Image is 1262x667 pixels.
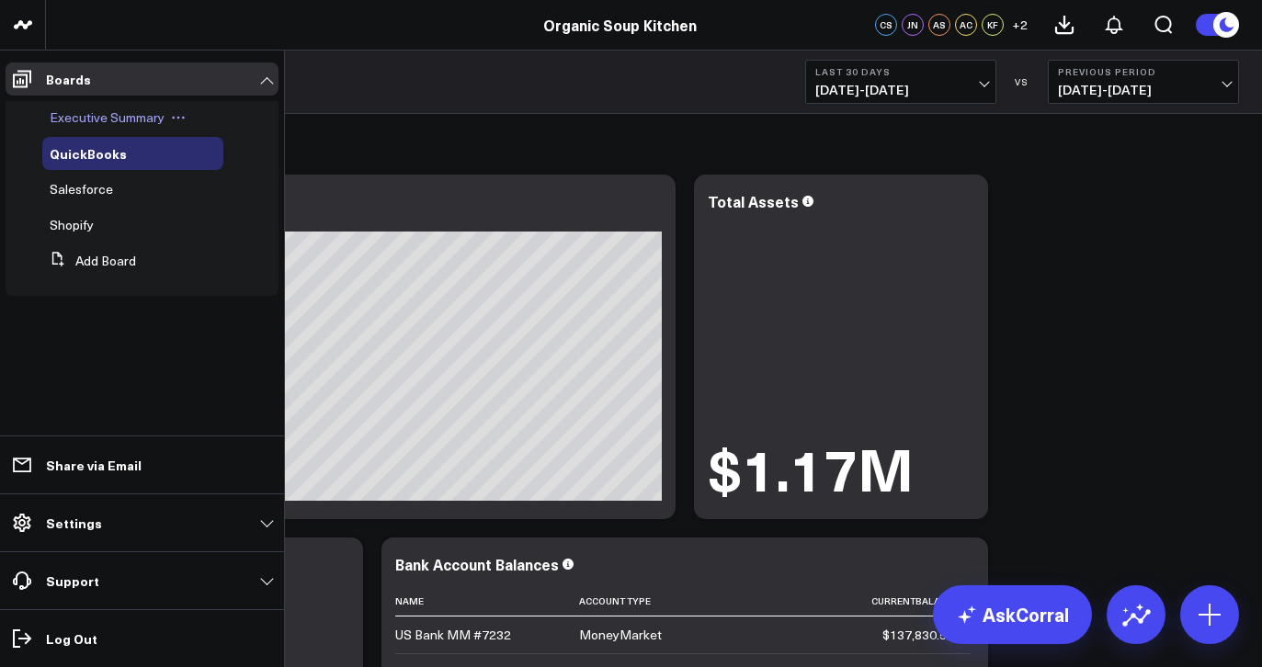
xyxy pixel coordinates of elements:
[955,14,977,36] div: AC
[543,15,697,35] a: Organic Soup Kitchen
[1048,60,1239,104] button: Previous Period[DATE]-[DATE]
[1058,66,1229,77] b: Previous Period
[50,216,94,233] span: Shopify
[579,626,662,644] div: MoneyMarket
[42,244,136,277] button: Add Board
[395,554,559,574] div: Bank Account Balances
[6,622,279,655] a: Log Out
[50,110,165,125] a: Executive Summary
[805,60,996,104] button: Last 30 Days[DATE]-[DATE]
[982,14,1004,36] div: KF
[933,585,1092,644] a: AskCorral
[875,14,897,36] div: CS
[1012,18,1028,31] span: + 2
[579,586,775,616] th: Account Type
[46,573,99,588] p: Support
[815,66,986,77] b: Last 30 Days
[50,146,127,161] a: QuickBooks
[708,191,799,211] div: Total Assets
[882,626,954,644] div: $137,830.51
[50,108,165,126] span: Executive Summary
[50,218,94,232] a: Shopify
[1058,83,1229,97] span: [DATE] - [DATE]
[46,72,91,86] p: Boards
[46,515,102,530] p: Settings
[902,14,924,36] div: JN
[50,144,127,163] span: QuickBooks
[395,586,579,616] th: Name
[708,439,914,496] div: $1.17M
[928,14,950,36] div: AS
[50,182,113,197] a: Salesforce
[1008,14,1030,36] button: +2
[1006,76,1039,87] div: VS
[775,586,971,616] th: Currentbalance
[50,180,113,198] span: Salesforce
[46,458,142,472] p: Share via Email
[395,626,511,644] div: US Bank MM #7232
[815,83,986,97] span: [DATE] - [DATE]
[46,631,97,646] p: Log Out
